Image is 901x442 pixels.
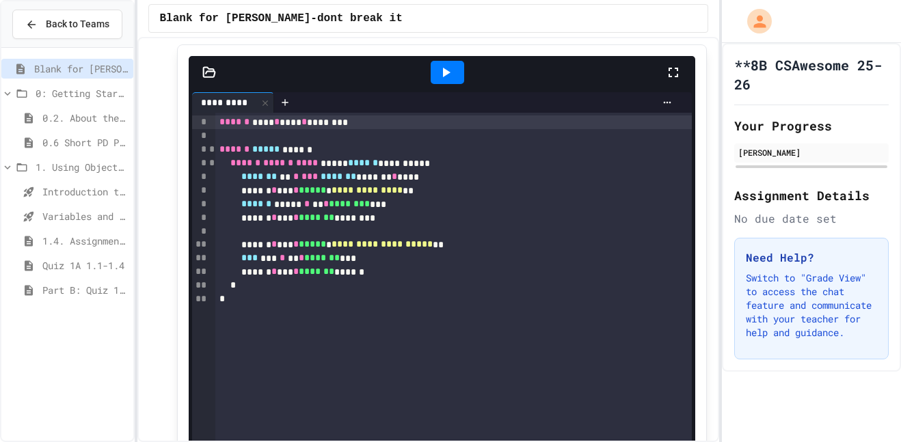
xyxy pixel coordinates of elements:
h1: **8B CSAwesome 25-26 [734,55,889,94]
h2: Assignment Details [734,186,889,205]
button: Back to Teams [12,10,122,39]
span: Blank for [PERSON_NAME]-dont break it [160,10,403,27]
h2: Your Progress [734,116,889,135]
span: 0.6 Short PD Pretest [42,135,128,150]
span: 1. Using Objects and Methods [36,160,128,174]
span: Back to Teams [46,17,109,31]
span: Part B: Quiz 1A 1.1-1.4 [42,283,128,297]
span: Blank for [PERSON_NAME]-dont break it [34,61,128,76]
div: My Account [733,5,775,37]
h3: Need Help? [746,249,877,266]
span: 1.4. Assignment and Input [42,234,128,248]
div: [PERSON_NAME] [738,146,885,158]
span: Introduction to Algorithms, Programming, and Compilers [42,184,128,199]
span: 0: Getting Started [36,86,128,100]
span: 0.2. About the AP CSA Exam [42,111,128,125]
span: Variables and Data Types - Quiz [42,209,128,223]
div: No due date set [734,210,889,227]
p: Switch to "Grade View" to access the chat feature and communicate with your teacher for help and ... [746,271,877,340]
span: Quiz 1A 1.1-1.4 [42,258,128,273]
